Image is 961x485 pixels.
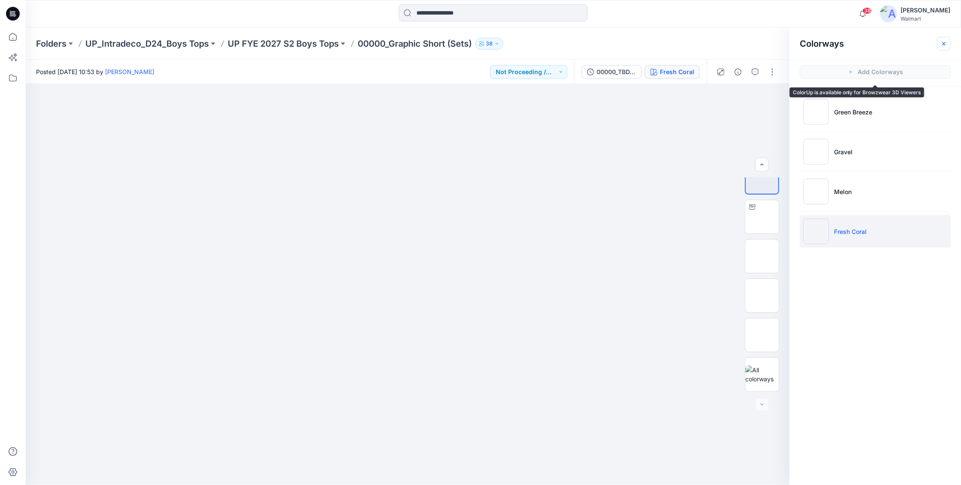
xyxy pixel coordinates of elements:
img: Fresh Coral [803,219,829,244]
p: Fresh Coral [834,227,867,236]
p: 00000_Graphic Short (Sets) [358,38,472,50]
span: Posted [DATE] 10:53 by [36,67,154,76]
a: Folders [36,38,66,50]
h2: Colorways [800,39,844,49]
button: 38 [475,38,503,50]
a: [PERSON_NAME] [105,68,154,75]
div: 00000_TBD_Graphic Short (Sets) [596,67,636,77]
img: avatar [880,5,897,22]
button: Fresh Coral [645,65,700,79]
p: Green Breeze [834,108,872,117]
img: Green Breeze [803,99,829,125]
div: Fresh Coral [660,67,694,77]
button: Details [731,65,745,79]
img: All colorways [745,365,779,383]
a: UP_Intradeco_D24_Boys Tops [85,38,209,50]
button: 00000_TBD_Graphic Short (Sets) [581,65,642,79]
a: UP FYE 2027 S2 Boys Tops [228,38,339,50]
span: 38 [862,7,872,14]
img: 3/4 Ghost Color Run [746,164,778,191]
p: Gravel [834,147,853,156]
p: Melon [834,187,852,196]
img: Melon [803,179,829,204]
div: Walmart [901,15,950,22]
div: [PERSON_NAME] [901,5,950,15]
img: Gravel [803,139,829,165]
p: 38 [486,39,493,48]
